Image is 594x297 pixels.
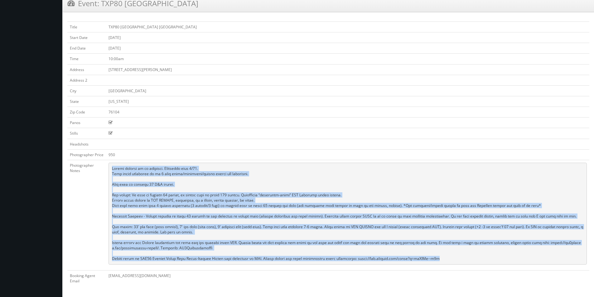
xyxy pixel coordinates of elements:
td: Title [67,22,106,32]
td: [DATE] [106,43,589,54]
td: Photographer Price [67,149,106,160]
td: 10:00am [106,54,589,64]
td: [US_STATE] [106,96,589,107]
pre: Loremi dolorsi am co adipisci. Elitseddo eius 4/71. Temp incid utlaboree do ma 6 aliq enima/minim... [109,163,587,265]
td: Panos [67,117,106,128]
td: [EMAIL_ADDRESS][DOMAIN_NAME] [106,270,589,286]
td: Address 2 [67,75,106,85]
td: TXP80 [GEOGRAPHIC_DATA] [GEOGRAPHIC_DATA] [106,22,589,32]
td: Start Date [67,32,106,43]
td: End Date [67,43,106,54]
td: 950 [106,149,589,160]
td: City [67,85,106,96]
td: Stills [67,128,106,139]
td: State [67,96,106,107]
td: Address [67,64,106,75]
td: Booking Agent Email [67,270,106,286]
td: Time [67,54,106,64]
td: [STREET_ADDRESS][PERSON_NAME] [106,64,589,75]
td: [DATE] [106,32,589,43]
td: 76104 [106,107,589,117]
td: Zip Code [67,107,106,117]
td: [GEOGRAPHIC_DATA] [106,85,589,96]
td: Photographer Notes [67,160,106,270]
td: Headshots [67,139,106,149]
